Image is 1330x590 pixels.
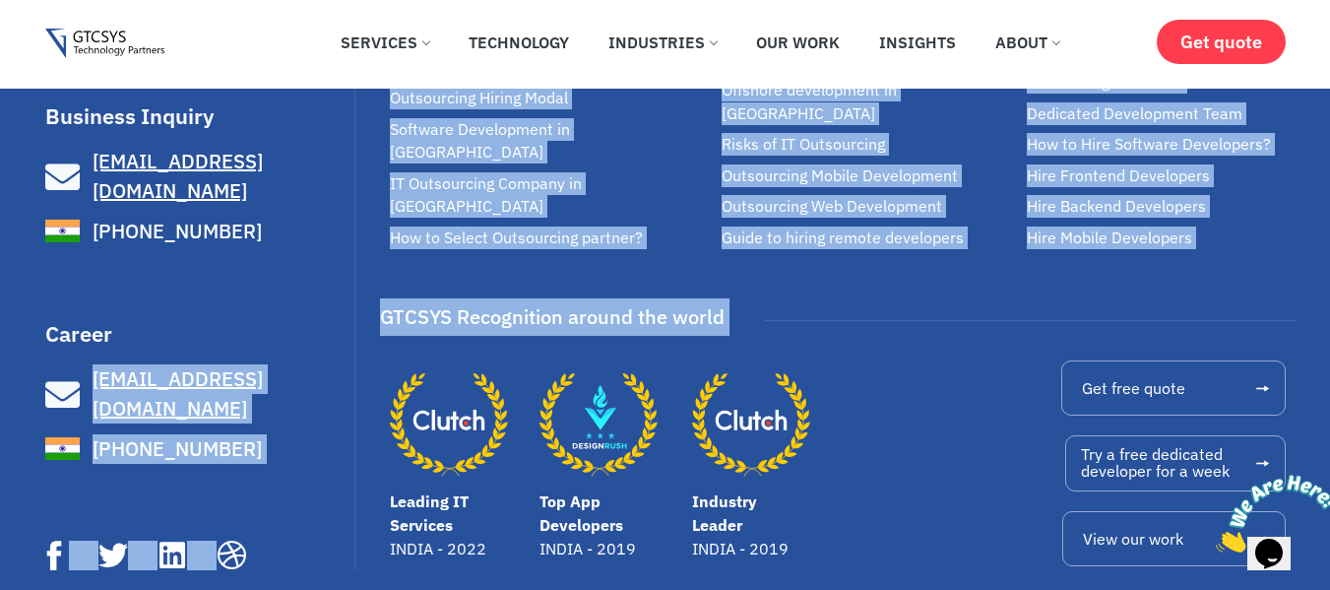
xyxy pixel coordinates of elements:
[390,227,713,249] a: How to Select Outsourcing partner?
[864,21,971,64] a: Insights
[539,537,672,560] p: INDIA - 2019
[692,492,757,535] a: Industry Leader
[692,537,798,560] p: INDIA - 2019
[390,172,713,219] a: IT Outsourcing Company in [GEOGRAPHIC_DATA]
[722,195,1017,218] a: Outsourcing Web Development
[390,492,469,535] a: Leading IT Services
[390,87,568,109] span: Outsourcing Hiring Modal
[1027,195,1296,218] a: Hire Backend Developers
[1027,102,1296,125] a: Dedicated Development Team
[93,365,263,422] span: [EMAIL_ADDRESS][DOMAIN_NAME]
[1083,531,1183,547] span: View our work
[390,537,520,560] p: INDIA - 2022
[45,323,349,345] h3: Career
[1180,32,1262,52] span: Get quote
[1027,133,1271,156] span: How to Hire Software Developers?
[1027,164,1210,187] span: Hire Frontend Developers
[1082,380,1185,396] span: Get free quote
[380,298,725,336] div: GTCSYS Recognition around the world
[722,133,885,156] span: Risks of IT Outsourcing
[1027,227,1192,249] span: Hire Mobile Developers
[390,365,508,484] a: Leading IT Services
[722,227,964,249] span: Guide to hiring remote developers
[45,105,349,127] h3: Business Inquiry
[1027,227,1296,249] a: Hire Mobile Developers
[1081,446,1230,481] span: Try a free dedicated developer for a week
[45,431,349,466] a: [PHONE_NUMBER]
[1027,133,1296,156] a: How to Hire Software Developers?
[390,87,713,109] a: Outsourcing Hiring Modal
[88,217,262,246] span: [PHONE_NUMBER]
[722,164,1017,187] a: Outsourcing Mobile Development
[539,492,623,535] a: Top App Developers
[93,148,263,204] span: [EMAIL_ADDRESS][DOMAIN_NAME]
[1027,195,1206,218] span: Hire Backend Developers
[741,21,855,64] a: Our Work
[390,118,713,164] a: Software Development in [GEOGRAPHIC_DATA]
[45,214,349,248] a: [PHONE_NUMBER]
[594,21,731,64] a: Industries
[1027,102,1242,125] span: Dedicated Development Team
[722,79,1017,125] a: Offshore development in [GEOGRAPHIC_DATA]
[1027,164,1296,187] a: Hire Frontend Developers
[454,21,584,64] a: Technology
[326,21,444,64] a: Services
[1065,435,1285,492] a: Try a free dedicateddeveloper for a week
[45,29,164,59] img: Gtcsys logo
[722,164,958,187] span: Outsourcing Mobile Development
[1061,361,1285,416] a: Get free quote
[1157,20,1286,64] a: Get quote
[981,21,1074,64] a: About
[1208,467,1330,560] iframe: chat widget
[539,365,658,484] a: Top App Developers
[722,227,1017,249] a: Guide to hiring remote developers
[45,364,349,424] a: [EMAIL_ADDRESS][DOMAIN_NAME]
[722,133,1017,156] a: Risks of IT Outsourcing
[45,147,349,206] a: [EMAIL_ADDRESS][DOMAIN_NAME]
[8,8,130,86] img: Chat attention grabber
[692,365,810,484] a: Industry Leader
[1062,511,1285,566] a: View our work
[722,195,942,218] span: Outsourcing Web Development
[88,434,262,464] span: [PHONE_NUMBER]
[390,227,643,249] span: How to Select Outsourcing partner?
